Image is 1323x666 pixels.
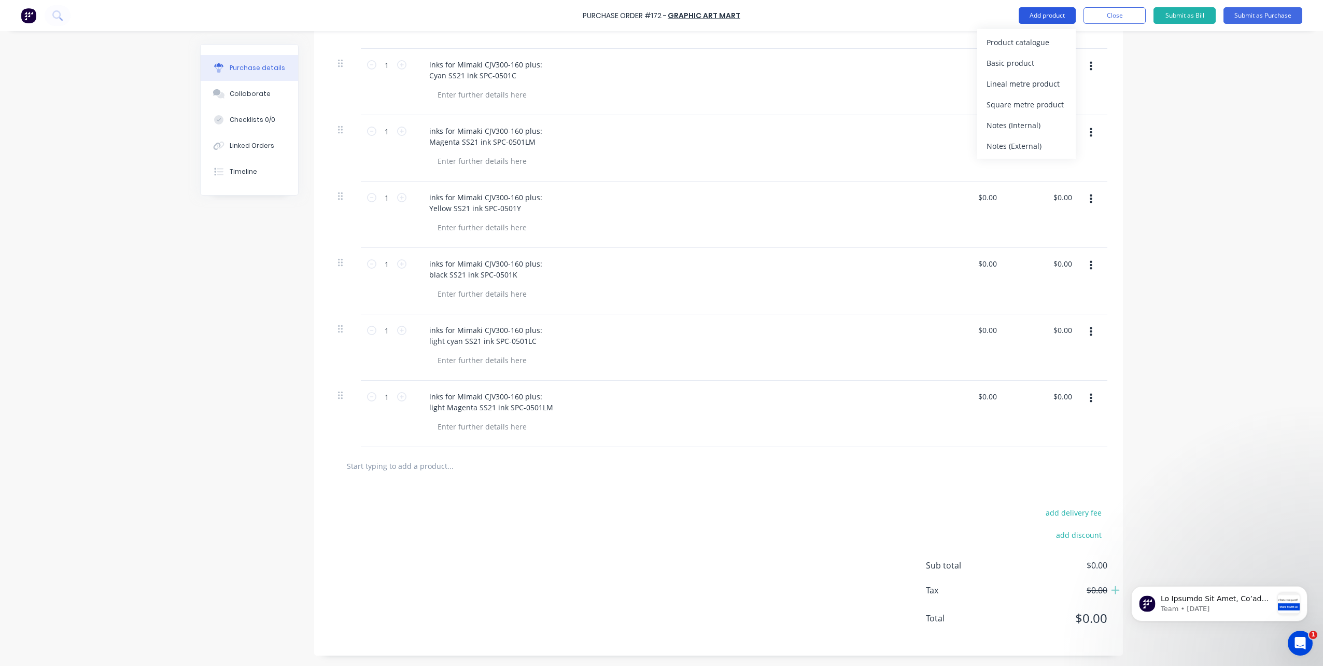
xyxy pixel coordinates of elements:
[201,159,298,185] button: Timeline
[987,55,1066,71] div: Basic product
[1116,565,1323,638] iframe: Intercom notifications message
[45,29,156,625] span: Lo Ipsumdo Sit Amet, Co’ad elitse doe temp incididu utlabor etdolorem al enim admi veniamqu nos e...
[421,123,551,149] div: inks for Mimaki CJV300-160 plus: Magenta SS21 ink SPC-0501LM
[421,256,551,282] div: inks for Mimaki CJV300-160 plus: black SS21 ink SPC-0501K
[230,141,274,150] div: Linked Orders
[230,89,271,99] div: Collaborate
[987,35,1066,50] div: Product catalogue
[21,8,36,23] img: Factory
[421,323,551,349] div: inks for Mimaki CJV300-160 plus: light cyan SS21 ink SPC-0501LC
[1039,506,1107,519] button: add delivery fee
[201,133,298,159] button: Linked Orders
[987,138,1066,154] div: Notes (External)
[668,10,740,21] a: Graphic Art Mart
[201,55,298,81] button: Purchase details
[230,63,285,73] div: Purchase details
[1153,7,1216,24] button: Submit as Bill
[1004,559,1107,572] span: $0.00
[987,76,1066,91] div: Lineal metre product
[1004,609,1107,628] span: $0.00
[1019,7,1076,24] button: Add product
[987,97,1066,112] div: Square metre product
[421,389,561,415] div: inks for Mimaki CJV300-160 plus: light Magenta SS21 ink SPC-0501LM
[1223,7,1302,24] button: Submit as Purchase
[926,584,1004,596] span: Tax
[987,118,1066,133] div: Notes (Internal)
[201,81,298,107] button: Collaborate
[1050,528,1107,542] button: add discount
[1309,631,1317,639] span: 1
[230,115,275,124] div: Checklists 0/0
[1288,631,1313,656] iframe: Intercom live chat
[230,167,257,176] div: Timeline
[1004,584,1107,596] span: $0.00
[45,39,157,48] p: Message from Team, sent 3w ago
[201,107,298,133] button: Checklists 0/0
[926,612,1004,625] span: Total
[926,559,1004,572] span: Sub total
[421,57,551,83] div: inks for Mimaki CJV300-160 plus: Cyan SS21 ink SPC-0501C
[346,455,554,476] input: Start typing to add a product...
[421,190,551,216] div: inks for Mimaki CJV300-160 plus: Yellow SS21 ink SPC-0501Y
[583,10,667,21] div: Purchase Order #172 -
[1083,7,1146,24] button: Close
